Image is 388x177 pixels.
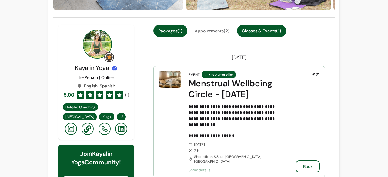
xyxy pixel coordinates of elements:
[63,149,129,166] h6: Join Kayalin Yoga Community!
[125,93,129,97] span: ( 1 )
[312,71,320,78] span: £21
[103,114,111,119] span: Yoga
[194,148,276,153] span: 2 h
[189,72,200,77] div: Event
[77,83,115,89] div: English, Spanish
[159,71,181,88] img: Menstrual Wellbeing Circle - 23rd November
[118,114,125,119] span: + 5
[202,71,236,78] span: First-timer offer
[105,54,113,61] img: Grow
[237,25,286,37] button: Classes & Events(1)
[64,91,74,99] span: 5.00
[153,51,325,64] header: [DATE]
[65,114,94,119] span: [MEDICAL_DATA]
[189,168,276,172] span: Show details
[189,78,276,100] div: Menstrual Wellbeing Circle - [DATE]
[65,105,95,110] span: Holistic Coaching
[296,160,320,172] button: Book
[83,30,112,59] img: Provider image
[189,142,276,164] div: [DATE] Shoreditch &Soul, [GEOGRAPHIC_DATA], [GEOGRAPHIC_DATA]
[75,64,109,72] span: Kayalin Yoga
[79,74,114,80] p: In-Person | Online
[190,25,235,37] button: Appointments(2)
[153,25,187,37] button: Packages(1)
